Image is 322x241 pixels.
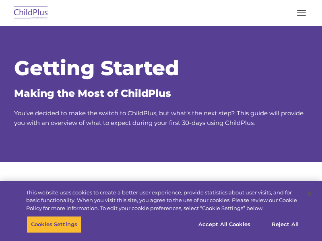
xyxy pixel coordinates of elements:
img: ChildPlus by Procare Solutions [12,4,50,22]
button: Accept All Cookies [194,216,255,233]
span: Getting Started [14,56,179,80]
button: Reject All [260,216,310,233]
button: Close [300,185,318,202]
div: This website uses cookies to create a better user experience, provide statistics about user visit... [26,189,299,212]
span: Making the Most of ChildPlus [14,87,171,99]
span: You’ve decided to make the switch to ChildPlus, but what’s the next step? This guide will provide... [14,109,303,127]
button: Cookies Settings [27,216,82,233]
